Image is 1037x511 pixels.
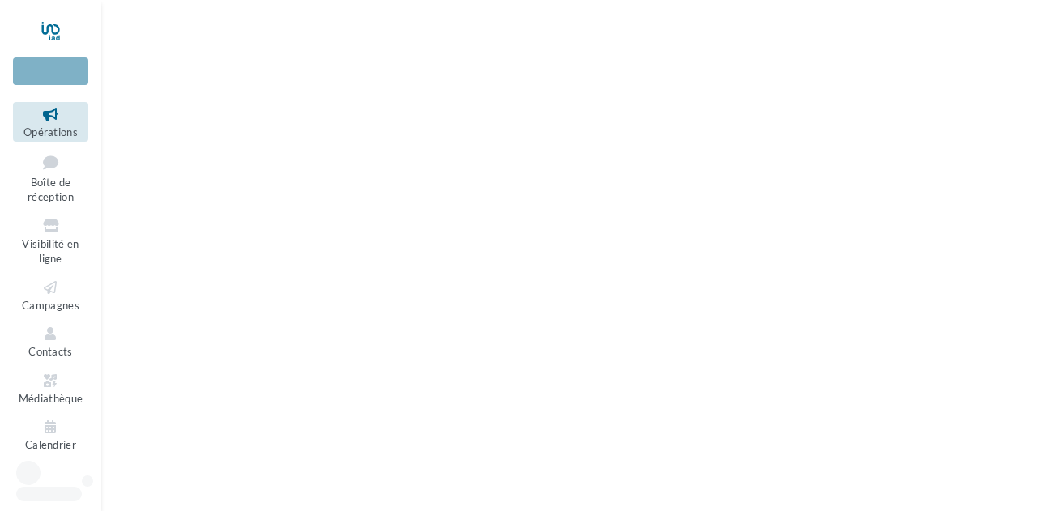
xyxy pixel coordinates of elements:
a: Médiathèque [13,368,88,408]
span: Visibilité en ligne [22,237,79,266]
div: Nouvelle campagne [13,57,88,85]
span: Boîte de réception [28,176,74,204]
span: Campagnes [22,299,79,312]
a: Opérations [13,102,88,142]
a: Boîte de réception [13,148,88,207]
a: Contacts [13,322,88,361]
a: Calendrier [13,415,88,454]
span: Opérations [23,126,78,138]
a: Visibilité en ligne [13,214,88,269]
span: Médiathèque [19,392,83,405]
span: Contacts [28,345,73,358]
span: Calendrier [25,438,76,451]
a: Campagnes [13,275,88,315]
